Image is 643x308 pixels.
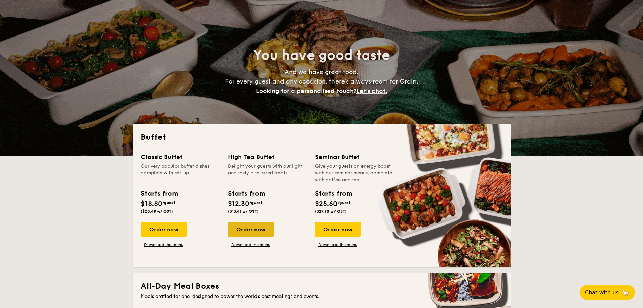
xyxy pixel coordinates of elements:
div: Meals crafted for one, designed to power the world's best meetings and events. [141,293,503,300]
span: /guest [162,200,175,205]
span: Chat with us [585,289,619,296]
div: Delight your guests with our light and tasty bite-sized treats. [228,163,307,183]
span: $12.30 [228,200,249,208]
div: Starts from [315,189,352,199]
div: High Tea Buffet [228,152,307,162]
div: Give your guests an energy boost with our seminar menus, complete with coffee and tea. [315,163,394,183]
div: Starts from [228,189,265,199]
div: Our very popular buffet dishes, complete with set-up. [141,163,220,183]
div: Starts from [141,189,178,199]
span: And we have great food. For every guest and any occasion, there’s always room for Grain. [225,68,418,95]
span: You have good taste [253,47,390,64]
h2: Buffet [141,132,503,143]
div: Classic Buffet [141,152,220,162]
h2: All-Day Meal Boxes [141,281,503,292]
span: /guest [249,200,262,205]
span: ($13.41 w/ GST) [228,209,259,214]
span: Let's chat. [356,87,387,95]
span: $25.60 [315,200,338,208]
span: Looking for a personalised touch? [256,87,356,95]
span: 🦙 [621,289,629,297]
div: Seminar Buffet [315,152,394,162]
div: Order now [228,222,274,237]
a: Download the menu [228,242,274,247]
a: Download the menu [315,242,361,247]
span: ($27.90 w/ GST) [315,209,347,214]
span: ($20.49 w/ GST) [141,209,173,214]
span: $18.80 [141,200,162,208]
span: /guest [338,200,350,205]
a: Download the menu [141,242,187,247]
div: Order now [141,222,187,237]
div: Order now [315,222,361,237]
button: Chat with us🦙 [580,285,635,300]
